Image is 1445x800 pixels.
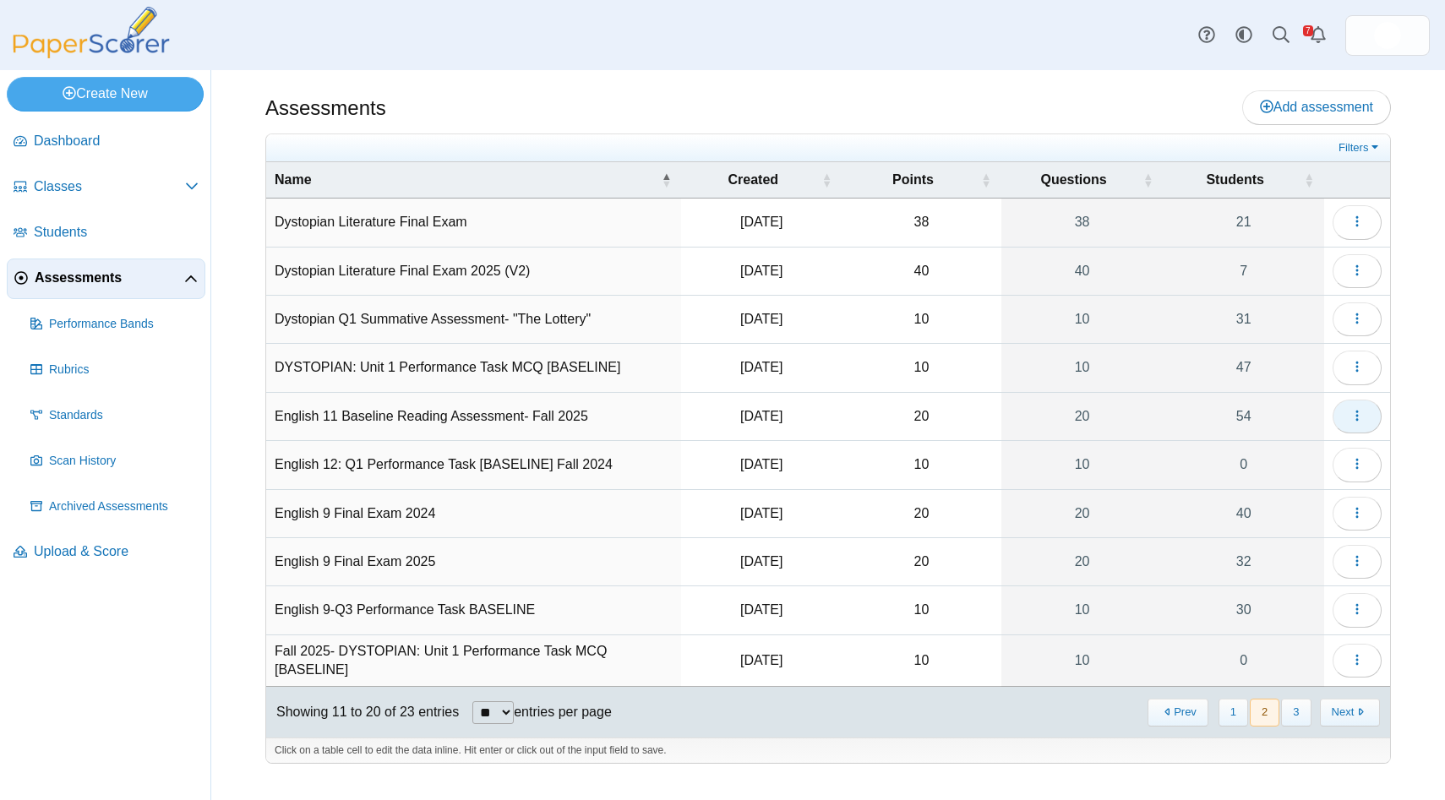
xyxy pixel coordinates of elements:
img: PaperScorer [7,7,176,58]
div: Showing 11 to 20 of 23 entries [266,687,459,737]
a: 20 [1001,538,1164,585]
time: Sep 3, 2025 at 1:50 PM [740,409,782,423]
span: Archived Assessments [49,498,199,515]
a: 10 [1001,586,1164,634]
a: Students [7,213,205,253]
span: Students : Activate to sort [1304,162,1314,198]
span: Dashboard [34,132,199,150]
span: Students [1206,172,1263,187]
button: 1 [1219,699,1248,727]
a: 20 [1001,490,1164,537]
a: 54 [1163,393,1324,440]
a: 0 [1163,635,1324,687]
time: Sep 4, 2024 at 1:24 PM [740,457,782,471]
a: Archived Assessments [24,487,205,527]
span: Performance Bands [49,316,199,333]
td: 20 [842,538,1001,586]
td: English 9 Final Exam 2024 [266,490,681,538]
a: Rubrics [24,350,205,390]
a: ps.DJLweR3PqUi7feal [1345,15,1430,56]
time: May 29, 2025 at 9:59 AM [740,215,782,229]
span: Rubrics [49,362,199,378]
td: English 9 Final Exam 2025 [266,538,681,586]
time: Sep 3, 2025 at 1:26 PM [740,653,782,667]
a: 0 [1163,441,1324,488]
a: PaperScorer [7,46,176,61]
span: Created [728,172,778,187]
a: 21 [1163,199,1324,246]
a: Standards [24,395,205,436]
button: Next [1320,699,1380,727]
time: Jun 5, 2024 at 8:22 AM [740,506,782,520]
a: 10 [1001,635,1164,687]
div: Click on a table cell to edit the data inline. Hit enter or click out of the input field to save. [266,737,1390,763]
a: 38 [1001,199,1164,246]
span: Points [892,172,934,187]
span: Shaylene Krupinski [1374,22,1401,49]
a: Add assessment [1242,90,1391,124]
button: Previous [1148,699,1208,727]
a: 30 [1163,586,1324,634]
span: Assessments [35,269,184,287]
img: ps.DJLweR3PqUi7feal [1374,22,1401,49]
h1: Assessments [265,94,386,122]
button: 3 [1281,699,1311,727]
span: Standards [49,407,199,424]
a: Alerts [1300,17,1337,54]
a: Dashboard [7,122,205,162]
a: 31 [1163,296,1324,343]
span: Upload & Score [34,542,199,561]
span: Questions [1040,172,1106,187]
span: Classes [34,177,185,196]
a: 47 [1163,344,1324,391]
a: Upload & Score [7,532,205,573]
span: Students [34,223,199,242]
span: Name [275,172,312,187]
time: Jun 6, 2025 at 11:43 AM [740,264,782,278]
td: Dystopian Q1 Summative Assessment- "The Lottery" [266,296,681,344]
time: Jan 22, 2025 at 2:26 PM [740,602,782,617]
td: English 11 Baseline Reading Assessment- Fall 2025 [266,393,681,441]
a: Classes [7,167,205,208]
td: 20 [842,490,1001,538]
td: 20 [842,393,1001,441]
td: English 12: Q1 Performance Task [BASELINE] Fall 2024 [266,441,681,489]
td: 10 [842,344,1001,392]
a: Performance Bands [24,304,205,345]
a: 20 [1001,393,1164,440]
time: Jun 5, 2025 at 11:40 AM [740,554,782,569]
a: Scan History [24,441,205,482]
a: 40 [1163,490,1324,537]
td: Dystopian Literature Final Exam [266,199,681,247]
a: Assessments [7,259,205,299]
a: 32 [1163,538,1324,585]
td: 10 [842,635,1001,688]
a: 10 [1001,441,1164,488]
a: 40 [1001,248,1164,295]
td: DYSTOPIAN: Unit 1 Performance Task MCQ [BASELINE] [266,344,681,392]
td: 10 [842,441,1001,489]
span: Points : Activate to sort [981,162,991,198]
time: Mar 21, 2025 at 12:36 PM [740,312,782,326]
nav: pagination [1146,699,1380,727]
td: 38 [842,199,1001,247]
td: Dystopian Literature Final Exam 2025 (V2) [266,248,681,296]
td: 10 [842,296,1001,344]
span: Questions : Activate to sort [1142,162,1153,198]
span: Created : Activate to sort [821,162,832,198]
a: 10 [1001,296,1164,343]
a: Create New [7,77,204,111]
a: Filters [1334,139,1386,156]
td: 40 [842,248,1001,296]
td: English 9-Q3 Performance Task BASELINE [266,586,681,634]
button: 2 [1250,699,1279,727]
span: Add assessment [1260,100,1373,114]
td: 10 [842,586,1001,634]
td: Fall 2025- DYSTOPIAN: Unit 1 Performance Task MCQ [BASELINE] [266,635,681,688]
span: Scan History [49,453,199,470]
a: 7 [1163,248,1324,295]
span: Name : Activate to invert sorting [661,162,671,198]
time: Jan 28, 2025 at 7:14 AM [740,360,782,374]
label: entries per page [514,705,612,719]
a: 10 [1001,344,1164,391]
